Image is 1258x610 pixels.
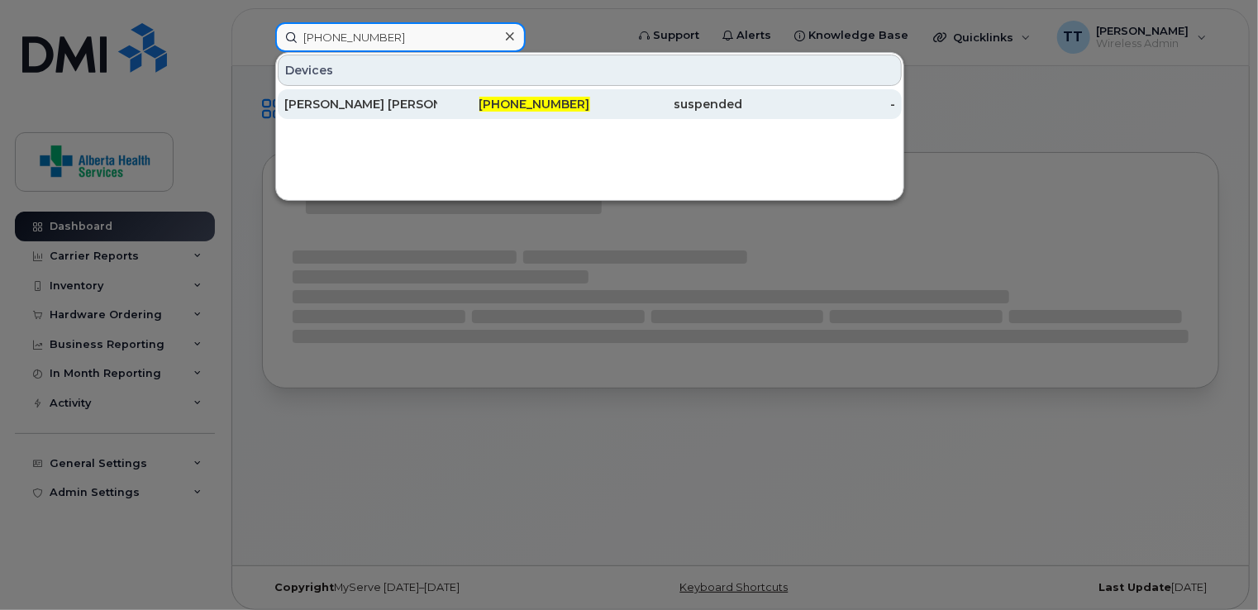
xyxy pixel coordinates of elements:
[479,97,590,112] span: [PHONE_NUMBER]
[590,96,743,112] div: suspended
[278,89,902,119] a: [PERSON_NAME] [PERSON_NAME][PHONE_NUMBER]suspended-
[278,55,902,86] div: Devices
[742,96,895,112] div: -
[284,96,437,112] div: [PERSON_NAME] [PERSON_NAME]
